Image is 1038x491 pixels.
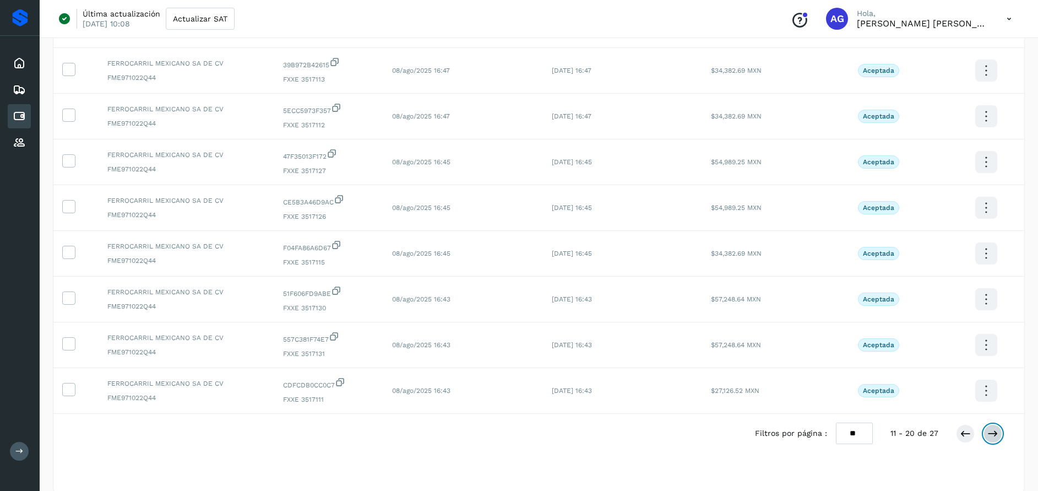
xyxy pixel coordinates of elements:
span: $27,126.52 MXN [711,387,759,395]
p: Aceptada [863,158,894,166]
span: FME971022Q44 [107,73,265,83]
span: FME971022Q44 [107,393,265,403]
span: CE5B3A46D9AC [283,194,374,207]
span: [DATE] 16:45 [552,158,592,166]
div: Embarques [8,78,31,102]
span: FERROCARRIL MEXICANO SA DE CV [107,379,265,389]
span: FXXE 3517111 [283,395,374,404]
span: FME971022Q44 [107,118,265,128]
span: FXXE 3517130 [283,303,374,313]
span: FXXE 3517115 [283,257,374,267]
span: 11 - 20 de 27 [890,428,938,439]
span: FERROCARRIL MEXICANO SA DE CV [107,241,265,251]
span: F04FA86A6D67 [283,240,374,253]
span: [DATE] 16:43 [552,387,592,395]
p: Aceptada [863,67,894,74]
span: [DATE] 16:43 [552,295,592,303]
p: Abigail Gonzalez Leon [857,18,989,29]
span: FXXE 3517112 [283,120,374,130]
span: 39B972B42615 [283,57,374,70]
span: FME971022Q44 [107,164,265,174]
span: FERROCARRIL MEXICANO SA DE CV [107,333,265,343]
span: 08/ago/2025 16:45 [392,250,450,257]
span: FERROCARRIL MEXICANO SA DE CV [107,150,265,160]
span: $34,382.69 MXN [711,67,762,74]
p: Aceptada [863,295,894,303]
span: [DATE] 16:47 [552,112,591,120]
span: FME971022Q44 [107,301,265,311]
span: 47F35013F172 [283,148,374,161]
p: Aceptada [863,250,894,257]
span: FME971022Q44 [107,210,265,220]
span: [DATE] 16:47 [552,67,591,74]
span: FERROCARRIL MEXICANO SA DE CV [107,58,265,68]
span: $34,382.69 MXN [711,112,762,120]
span: 5ECC5973F357 [283,102,374,116]
span: FXXE 3517126 [283,212,374,222]
span: FERROCARRIL MEXICANO SA DE CV [107,104,265,114]
span: FERROCARRIL MEXICANO SA DE CV [107,287,265,297]
span: FXXE 3517131 [283,349,374,359]
span: $34,382.69 MXN [711,250,762,257]
span: [DATE] 16:43 [552,341,592,349]
div: Inicio [8,51,31,75]
span: 08/ago/2025 16:47 [392,112,450,120]
p: Aceptada [863,112,894,120]
div: Proveedores [8,131,31,155]
span: 08/ago/2025 16:43 [392,295,450,303]
p: Última actualización [83,9,160,19]
p: Aceptada [863,204,894,212]
span: $57,248.64 MXN [711,341,761,349]
button: Actualizar SAT [166,8,235,30]
span: 557C381F74E7 [283,331,374,344]
span: 08/ago/2025 16:43 [392,341,450,349]
span: 08/ago/2025 16:47 [392,67,450,74]
span: CDFCDB0CC0C7 [283,377,374,390]
span: $57,248.64 MXN [711,295,761,303]
span: [DATE] 16:45 [552,250,592,257]
span: FXXE 3517127 [283,166,374,176]
span: [DATE] 16:45 [552,204,592,212]
span: 08/ago/2025 16:45 [392,204,450,212]
div: Cuentas por pagar [8,104,31,128]
p: Aceptada [863,387,894,395]
span: FME971022Q44 [107,347,265,357]
span: FERROCARRIL MEXICANO SA DE CV [107,196,265,206]
span: 51F606FD9ABE [283,285,374,299]
p: Aceptada [863,341,894,349]
span: Actualizar SAT [173,15,227,23]
span: $54,989.25 MXN [711,158,762,166]
span: 08/ago/2025 16:45 [392,158,450,166]
span: FME971022Q44 [107,256,265,266]
span: FXXE 3517113 [283,74,374,84]
span: $54,989.25 MXN [711,204,762,212]
span: 08/ago/2025 16:43 [392,387,450,395]
span: Filtros por página : [755,428,827,439]
p: [DATE] 10:08 [83,19,130,29]
p: Hola, [857,9,989,18]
